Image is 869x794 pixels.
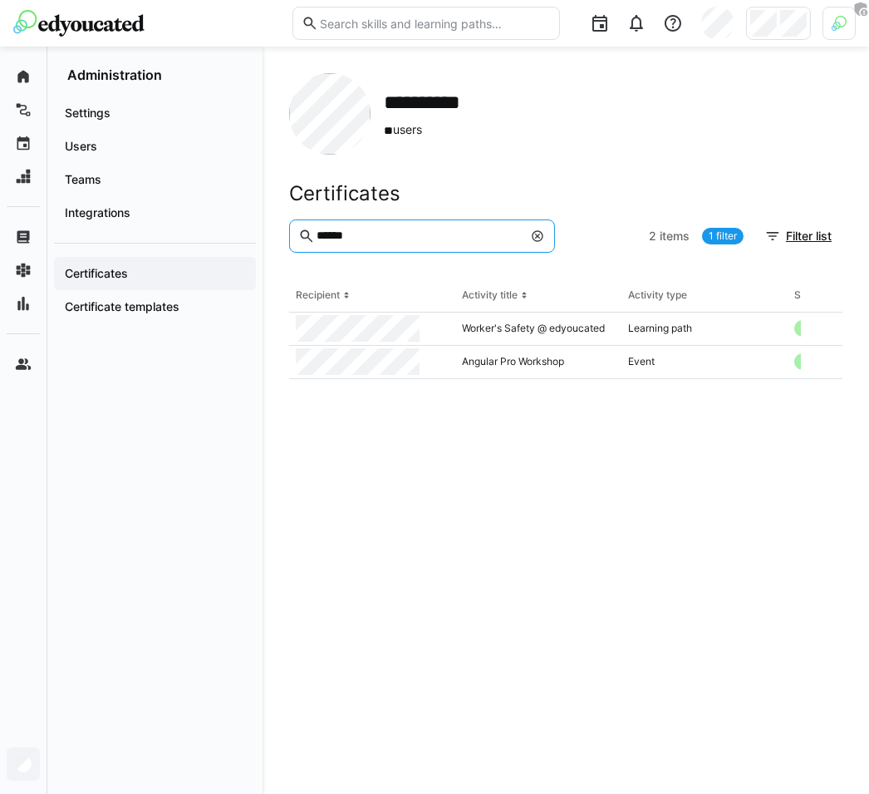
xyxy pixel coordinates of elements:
[628,355,655,368] span: Event
[794,289,824,302] div: Status
[783,228,834,244] span: Filter list
[462,289,518,302] div: Activity title
[384,121,495,139] span: users
[462,355,564,368] span: Angular Pro Workshop
[628,322,692,335] span: Learning path
[628,289,687,302] div: Activity type
[289,181,400,206] h2: Certificates
[649,228,656,244] span: 2
[756,219,842,253] button: Filter list
[318,16,551,31] input: Search skills and learning paths…
[660,228,690,244] span: items
[702,228,744,244] a: 1 filter
[296,289,340,302] div: Recipient
[462,322,605,335] span: Worker's Safety @ edyoucated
